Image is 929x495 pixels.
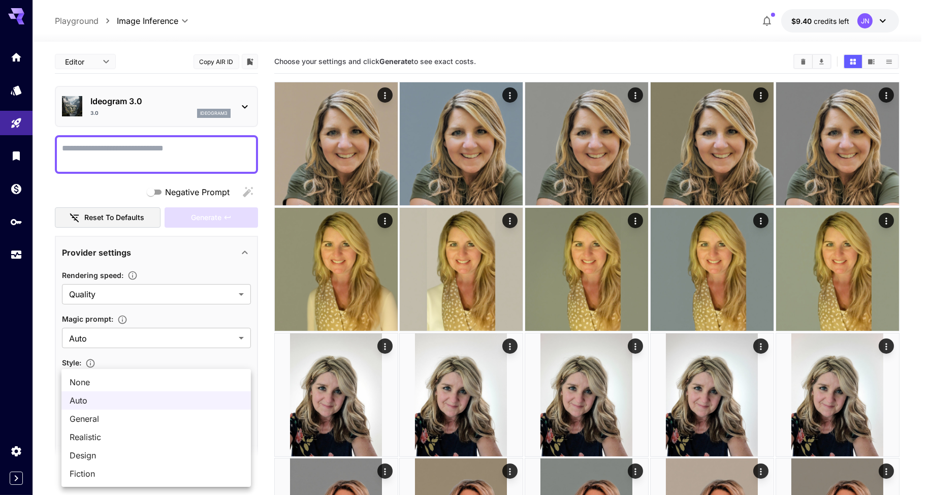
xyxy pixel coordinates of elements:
[70,449,243,461] span: Design
[70,468,243,480] span: Fiction
[70,413,243,425] span: General
[70,394,243,407] span: Auto
[70,431,243,443] span: Realistic
[878,446,929,495] iframe: Chat Widget
[70,376,243,388] span: None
